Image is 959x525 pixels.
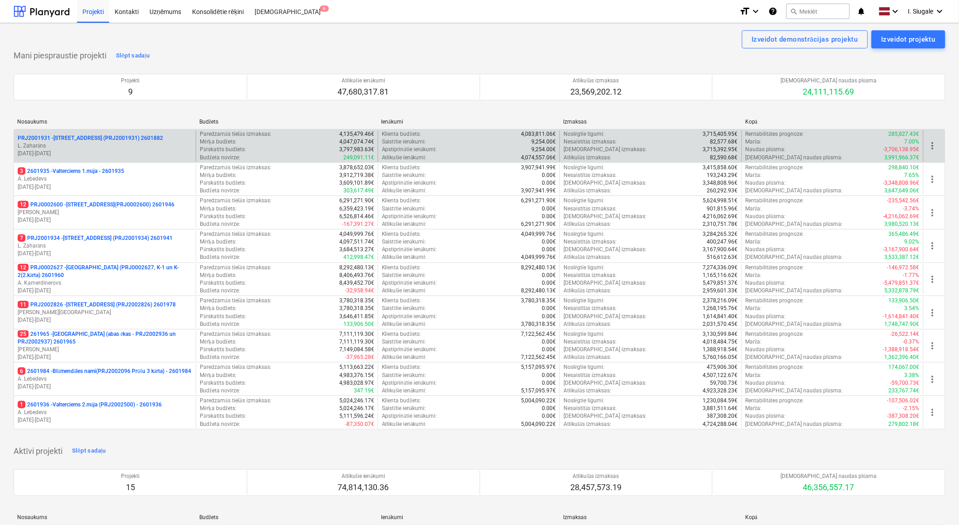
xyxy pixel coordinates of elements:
[320,5,329,12] span: 6
[18,330,192,362] div: 25261965 -[GEOGRAPHIC_DATA] (abas ēkas - PRJ2002936 un PRJ2002937) 2601965[PERSON_NAME][DATE]-[DATE]
[885,187,920,195] p: 3,647,649.06€
[564,138,617,146] p: Nesaistītās izmaksas :
[18,301,29,308] span: 11
[564,213,646,220] p: [DEMOGRAPHIC_DATA] izmaksas :
[927,307,938,318] span: more_vert
[927,274,938,285] span: more_vert
[343,154,374,162] p: 249,091.11€
[343,187,374,195] p: 303,617.49€
[200,264,271,272] p: Paredzamās tiešās izmaksas :
[382,305,426,312] p: Saistītie ienākumi :
[339,230,374,238] p: 4,049,999.76€
[521,264,556,272] p: 8,292,480.13€
[710,138,738,146] p: 82,577.68€
[338,77,389,85] p: Atlikušie ienākumi
[18,367,25,375] span: 6
[200,287,240,295] p: Budžeta novirze :
[564,238,617,246] p: Nesaistītās izmaksas :
[18,287,192,295] p: [DATE] - [DATE]
[746,287,843,295] p: [DEMOGRAPHIC_DATA] naudas plūsma :
[542,272,556,279] p: 0.00€
[746,320,843,328] p: [DEMOGRAPHIC_DATA] naudas plūsma :
[746,272,762,279] p: Marža :
[339,197,374,205] p: 6,291,271.90€
[703,279,738,287] p: 5,479,851.37€
[872,30,945,48] button: Izveidot projektu
[927,207,938,218] span: more_vert
[18,309,192,316] p: [PERSON_NAME][GEOGRAPHIC_DATA]
[564,146,646,153] p: [DEMOGRAPHIC_DATA] izmaksas :
[338,86,389,97] p: 47,680,317.81
[521,287,556,295] p: 8,292,480.13€
[885,287,920,295] p: 5,332,878.79€
[564,320,611,328] p: Atlikušās izmaksas :
[200,213,246,220] p: Pārskatīts budžets :
[342,220,374,228] p: -167,391.27€
[200,253,240,261] p: Budžeta novirze :
[381,119,556,125] div: Ienākumi
[70,444,108,458] button: Slēpt sadaļu
[927,340,938,351] span: more_vert
[200,197,271,205] p: Paredzamās tiešās izmaksas :
[339,279,374,287] p: 8,439,452.70€
[200,305,236,312] p: Mērķa budžets :
[382,330,421,338] p: Klienta budžets :
[18,383,192,391] p: [DATE] - [DATE]
[746,138,762,146] p: Marža :
[18,150,192,157] p: [DATE] - [DATE]
[905,305,920,312] p: 3.54%
[382,138,426,146] p: Saistītie ienākumi :
[18,167,25,175] span: 3
[18,279,192,287] p: A. Kamerdinerovs
[739,6,750,17] i: format_size
[542,205,556,213] p: 0.00€
[703,130,738,138] p: 3,715,405.95€
[18,242,192,250] p: L. Zaharāns
[521,230,556,238] p: 4,049,999.76€
[18,330,29,338] span: 25
[18,201,192,224] div: 12PRJ0002600 -[STREET_ADDRESS](PRJ0002600) 2601946[PERSON_NAME][DATE]-[DATE]
[564,330,605,338] p: Noslēgtie līgumi :
[18,201,174,209] p: PRJ0002600 - [STREET_ADDRESS](PRJ0002600) 2601946
[339,146,374,153] p: 3,797,983.63€
[339,238,374,246] p: 4,097,511.74€
[339,138,374,146] p: 4,047,074.74€
[903,205,920,213] p: -3.74%
[752,33,858,45] div: Izveidot demonstrācijas projektu
[768,6,777,17] i: Zināšanu pamats
[564,297,605,305] p: Noslēgtie līgumi :
[345,287,374,295] p: -32,958.94€
[200,220,240,228] p: Budžeta novirze :
[564,187,611,195] p: Atlikušās izmaksas :
[927,407,938,418] span: more_vert
[707,172,738,179] p: 193,243.29€
[746,279,786,287] p: Naudas plūsma :
[570,86,622,97] p: 23,569,202.12
[746,313,786,320] p: Naudas plūsma :
[382,246,437,253] p: Apstiprinātie ienākumi :
[18,234,173,242] p: PRJ2001934 - [STREET_ADDRESS] (PRJ2001934) 2601941
[703,287,738,295] p: 2,959,601.33€
[18,264,192,295] div: 12PRJ0002627 -[GEOGRAPHIC_DATA] (PRJ0002627, K-1 un K-2(2.kārta) 2601960A. Kamerdinerovs[DATE]-[D...
[703,213,738,220] p: 4,216,062.69€
[521,187,556,195] p: 3,907,941.99€
[382,264,421,272] p: Klienta budžets :
[18,346,192,353] p: [PERSON_NAME]
[121,86,140,97] p: 9
[883,146,920,153] p: -3,706,138.95€
[521,197,556,205] p: 6,291,271.90€
[746,264,804,272] p: Rentabilitātes prognoze :
[542,238,556,246] p: 0.00€
[703,305,738,312] p: 1,268,195.76€
[746,220,843,228] p: [DEMOGRAPHIC_DATA] naudas plūsma :
[883,313,920,320] p: -1,614,841.40€
[703,330,738,338] p: 3,130,599.84€
[18,209,192,216] p: [PERSON_NAME]
[18,134,192,157] div: PRJ2001931 -[STREET_ADDRESS] (PRJ2001931) 2601882L. Zaharāns[DATE]-[DATE]
[703,297,738,305] p: 2,378,216.09€
[18,250,192,258] p: [DATE] - [DATE]
[521,330,556,338] p: 7,122,562.45€
[542,213,556,220] p: 0.00€
[746,297,804,305] p: Rentabilitātes prognoze :
[746,164,804,172] p: Rentabilitātes prognoze :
